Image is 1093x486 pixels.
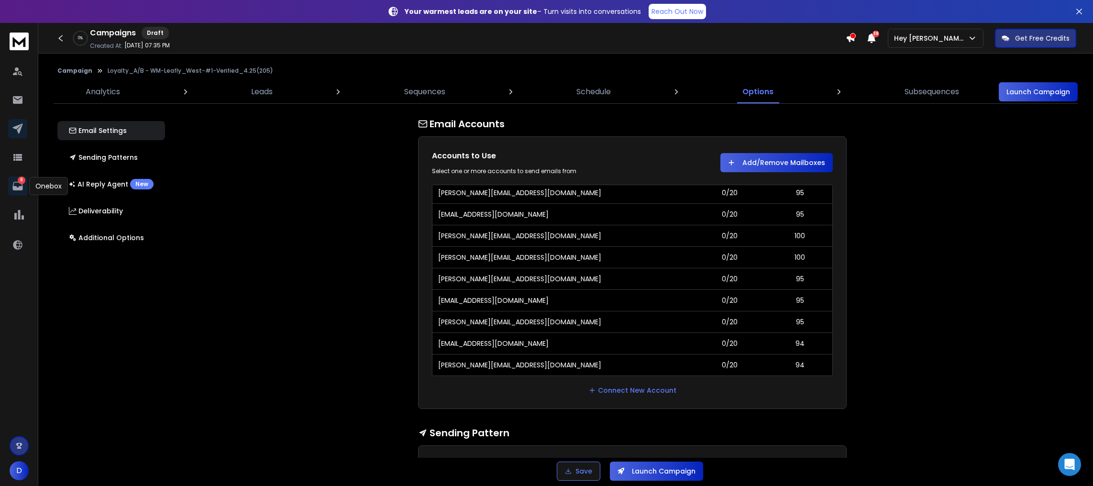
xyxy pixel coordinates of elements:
div: Onebox [29,177,68,195]
p: Analytics [86,86,120,98]
td: 100 [768,225,832,246]
p: [PERSON_NAME][EMAIL_ADDRESS][DOMAIN_NAME] [438,317,601,327]
td: 0/20 [692,225,768,246]
p: Created At: [90,42,122,50]
a: Leads [245,80,278,103]
a: Sequences [398,80,451,103]
p: Deliverability [69,206,123,216]
h1: Accounts to Use [432,150,623,162]
h1: Email Accounts [418,117,847,131]
button: Add/Remove Mailboxes [720,153,833,172]
td: 100 [768,246,832,268]
td: 95 [768,268,832,289]
td: 0/20 [692,203,768,225]
p: [EMAIL_ADDRESS][DOMAIN_NAME] [438,339,549,348]
button: AI Reply AgentNew [57,175,165,194]
a: 8 [8,177,27,196]
button: Sending Patterns [57,148,165,167]
td: 0/20 [692,354,768,376]
p: [PERSON_NAME][EMAIL_ADDRESS][DOMAIN_NAME] [438,360,601,370]
td: 95 [768,182,832,203]
a: Analytics [80,80,126,103]
p: Leads [251,86,273,98]
td: 94 [768,332,832,354]
button: Email Settings [57,121,165,140]
span: 38 [872,31,879,37]
p: [PERSON_NAME][EMAIL_ADDRESS][DOMAIN_NAME] [438,231,601,241]
p: [DATE] 07:35 PM [124,42,170,49]
button: D [10,461,29,480]
a: Reach Out Now [649,4,706,19]
button: Additional Options [57,228,165,247]
p: Get Free Credits [1015,33,1070,43]
td: 0/20 [692,246,768,268]
td: 0/20 [692,332,768,354]
h1: Sending Pattern [418,426,847,440]
button: Deliverability [57,201,165,221]
p: [EMAIL_ADDRESS][DOMAIN_NAME] [438,210,549,219]
p: [EMAIL_ADDRESS][DOMAIN_NAME] [438,296,549,305]
td: 95 [768,289,832,311]
p: Subsequences [905,86,959,98]
p: Options [742,86,773,98]
p: [PERSON_NAME][EMAIL_ADDRESS][DOMAIN_NAME] [438,274,601,284]
p: Schedule [576,86,611,98]
div: New [130,179,154,189]
td: 0/20 [692,182,768,203]
p: [PERSON_NAME][EMAIL_ADDRESS][DOMAIN_NAME] [438,188,601,198]
a: Schedule [571,80,617,103]
button: Launch Campaign [999,82,1078,101]
p: – Turn visits into conversations [405,7,641,16]
p: Email Settings [69,126,127,135]
p: [PERSON_NAME][EMAIL_ADDRESS][DOMAIN_NAME] [438,253,601,262]
h1: Campaigns [90,27,136,39]
p: Reach Out Now [651,7,703,16]
td: 0/20 [692,289,768,311]
button: Save [557,462,600,481]
p: Hey [PERSON_NAME] [894,33,968,43]
td: 95 [768,203,832,225]
td: 95 [768,311,832,332]
a: Subsequences [899,80,965,103]
p: 0 % [78,35,83,41]
a: Options [737,80,779,103]
button: Launch Campaign [610,462,703,481]
button: Campaign [57,67,92,75]
p: 8 [18,177,25,184]
td: 94 [768,354,832,376]
td: 0/20 [692,268,768,289]
p: Sequences [404,86,445,98]
a: Connect New Account [588,386,676,395]
p: Loyalty_A/B - WM-Leafly_West-#1-Verified_4.25(205) [108,67,273,75]
div: Select one or more accounts to send emails from [432,167,623,175]
p: Sending Patterns [69,153,138,162]
div: Open Intercom Messenger [1058,453,1081,476]
img: logo [10,33,29,50]
strong: Your warmest leads are on your site [405,7,537,16]
p: AI Reply Agent [69,179,154,189]
button: Get Free Credits [995,29,1076,48]
div: Draft [142,27,169,39]
td: 0/20 [692,311,768,332]
p: Additional Options [69,233,144,243]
